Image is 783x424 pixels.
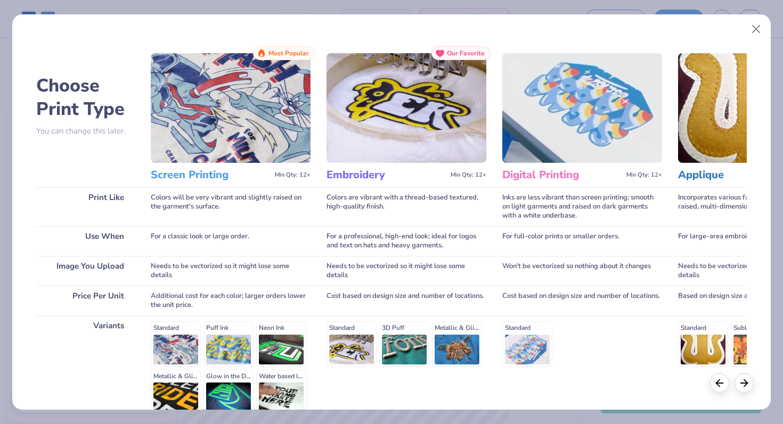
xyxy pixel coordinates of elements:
[36,256,135,286] div: Image You Upload
[746,19,766,39] button: Close
[327,187,486,226] div: Colors are vibrant with a thread-based textured, high-quality finish.
[151,286,311,315] div: Additional cost for each color; larger orders lower the unit price.
[451,171,486,179] span: Min Qty: 12+
[36,74,135,121] h2: Choose Print Type
[327,286,486,315] div: Cost based on design size and number of locations.
[36,187,135,226] div: Print Like
[327,168,446,182] h3: Embroidery
[151,256,311,286] div: Needs to be vectorized so it might lose some details
[36,286,135,315] div: Price Per Unit
[151,168,271,182] h3: Screen Printing
[502,226,662,256] div: For full-color prints or smaller orders.
[502,53,662,163] img: Digital Printing
[502,286,662,315] div: Cost based on design size and number of locations.
[151,187,311,226] div: Colors will be very vibrant and slightly raised on the garment's surface.
[275,171,311,179] span: Min Qty: 12+
[36,226,135,256] div: Use When
[327,256,486,286] div: Needs to be vectorized so it might lose some details
[327,53,486,163] img: Embroidery
[447,49,485,57] span: Our Favorite
[626,171,662,179] span: Min Qty: 12+
[36,315,135,421] div: Variants
[327,226,486,256] div: For a professional, high-end look; ideal for logos and text on hats and heavy garments.
[502,168,622,182] h3: Digital Printing
[151,226,311,256] div: For a classic look or large order.
[502,256,662,286] div: Won't be vectorized so nothing about it changes
[268,49,309,57] span: Most Popular
[502,187,662,226] div: Inks are less vibrant than screen printing; smooth on light garments and raised on dark garments ...
[151,53,311,163] img: Screen Printing
[36,127,135,136] p: You can change this later.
